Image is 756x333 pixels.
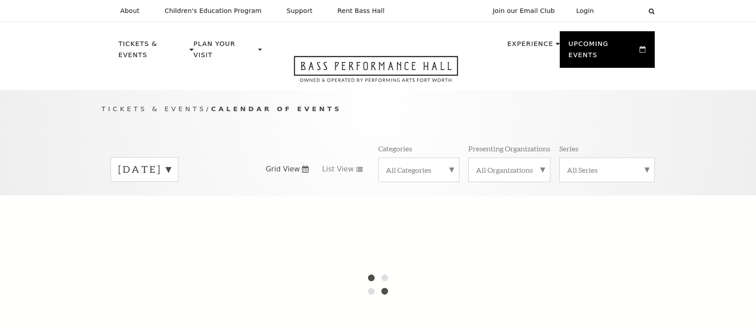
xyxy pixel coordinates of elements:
p: About [120,7,140,15]
span: List View [322,164,354,174]
p: Series [559,144,578,153]
span: Grid View [266,164,300,174]
p: Presenting Organizations [468,144,550,153]
p: Categories [378,144,412,153]
p: Plan Your Visit [194,38,256,66]
span: Tickets & Events [102,105,207,112]
p: Children's Education Program [165,7,262,15]
label: All Series [567,165,647,175]
p: Rent Bass Hall [338,7,385,15]
p: Support [287,7,313,15]
label: [DATE] [118,162,171,176]
p: / [102,104,655,115]
label: All Categories [386,165,452,175]
span: Calendar of Events [211,105,342,112]
select: Select: [608,7,640,15]
label: All Organizations [476,165,543,175]
p: Upcoming Events [569,38,638,66]
p: Tickets & Events [119,38,188,66]
p: Experience [507,38,553,54]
